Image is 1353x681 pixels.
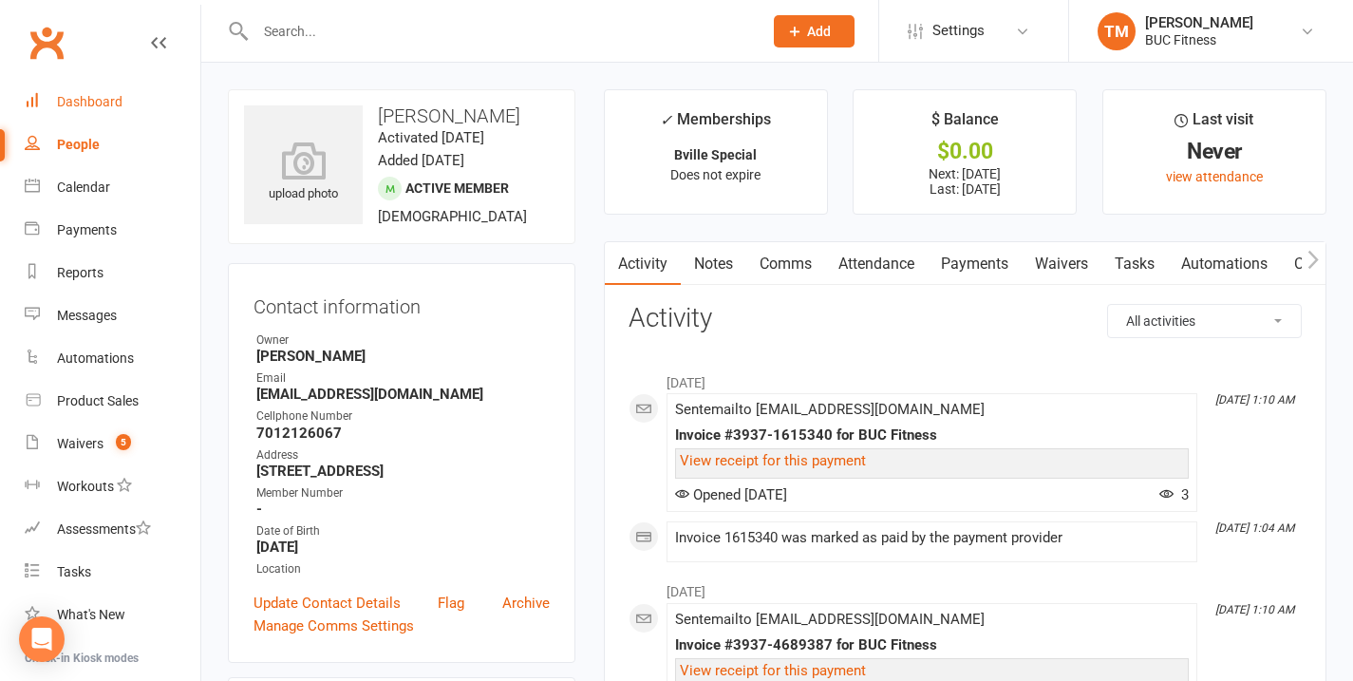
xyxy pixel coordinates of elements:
h3: Contact information [254,289,550,317]
div: upload photo [244,142,363,204]
a: Messages [25,294,200,337]
i: [DATE] 1:10 AM [1215,603,1294,616]
div: Payments [57,222,117,237]
h3: Activity [629,304,1302,333]
strong: [DATE] [256,539,550,556]
div: [PERSON_NAME] [1145,14,1253,31]
div: $ Balance [931,107,999,142]
a: Update Contact Details [254,592,401,615]
span: Sent email to [EMAIL_ADDRESS][DOMAIN_NAME] [675,401,985,418]
a: Waivers [1022,242,1101,286]
span: Opened [DATE] [675,486,787,503]
i: [DATE] 1:04 AM [1215,521,1294,535]
a: view attendance [1166,169,1263,184]
span: Sent email to [EMAIL_ADDRESS][DOMAIN_NAME] [675,611,985,628]
div: Last visit [1174,107,1253,142]
i: [DATE] 1:10 AM [1215,393,1294,407]
div: Calendar [57,180,110,195]
a: Tasks [25,551,200,594]
div: Member Number [256,484,550,502]
span: 3 [1159,486,1189,503]
time: Activated [DATE] [378,129,484,146]
a: Waivers 5 [25,423,200,465]
a: Activity [605,242,681,286]
div: Owner [256,331,550,350]
div: Invoice #3937-1615340 for BUC Fitness [675,427,1189,444]
div: Date of Birth [256,522,550,540]
div: Never [1120,142,1308,161]
div: Location [256,560,550,578]
a: Tasks [1101,242,1168,286]
button: Add [774,15,855,47]
a: View receipt for this payment [680,452,866,469]
a: Automations [1168,242,1281,286]
strong: [STREET_ADDRESS] [256,463,550,480]
div: Product Sales [57,393,139,408]
a: Reports [25,252,200,294]
div: Invoice 1615340 was marked as paid by the payment provider [675,530,1189,546]
span: [DEMOGRAPHIC_DATA] [378,208,527,225]
div: Dashboard [57,94,122,109]
a: Archive [502,592,550,615]
div: What's New [57,607,125,622]
a: Flag [438,592,464,615]
div: Waivers [57,436,103,451]
div: People [57,137,100,152]
a: People [25,123,200,166]
a: Automations [25,337,200,380]
span: Add [807,24,831,39]
div: Tasks [57,564,91,579]
i: ✓ [660,111,672,129]
a: Manage Comms Settings [254,615,414,637]
div: Invoice #3937-4689387 for BUC Fitness [675,637,1189,653]
time: Added [DATE] [378,152,464,169]
span: Settings [932,9,985,52]
a: Payments [928,242,1022,286]
a: Notes [681,242,746,286]
div: TM [1098,12,1136,50]
strong: - [256,501,550,518]
div: Address [256,446,550,464]
span: Active member [405,180,509,196]
a: View receipt for this payment [680,662,866,679]
div: Workouts [57,479,114,494]
div: Reports [57,265,103,280]
h3: [PERSON_NAME] [244,105,559,126]
span: Does not expire [670,167,761,182]
a: What's New [25,594,200,636]
a: Payments [25,209,200,252]
a: Attendance [825,242,928,286]
strong: 7012126067 [256,425,550,442]
div: Cellphone Number [256,407,550,426]
a: Clubworx [23,19,70,66]
a: Product Sales [25,380,200,423]
strong: [PERSON_NAME] [256,348,550,365]
div: Email [256,369,550,388]
li: [DATE] [629,363,1302,393]
strong: Bville Special [674,147,757,162]
div: Automations [57,350,134,366]
li: [DATE] [629,572,1302,602]
input: Search... [250,18,749,45]
a: Comms [746,242,825,286]
div: Open Intercom Messenger [19,616,65,662]
a: Assessments [25,508,200,551]
a: Calendar [25,166,200,209]
a: Dashboard [25,81,200,123]
div: Messages [57,308,117,323]
a: Workouts [25,465,200,508]
div: Assessments [57,521,151,537]
p: Next: [DATE] Last: [DATE] [871,166,1059,197]
strong: [EMAIL_ADDRESS][DOMAIN_NAME] [256,386,550,403]
div: $0.00 [871,142,1059,161]
div: BUC Fitness [1145,31,1253,48]
span: 5 [116,434,131,450]
div: Memberships [660,107,771,142]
